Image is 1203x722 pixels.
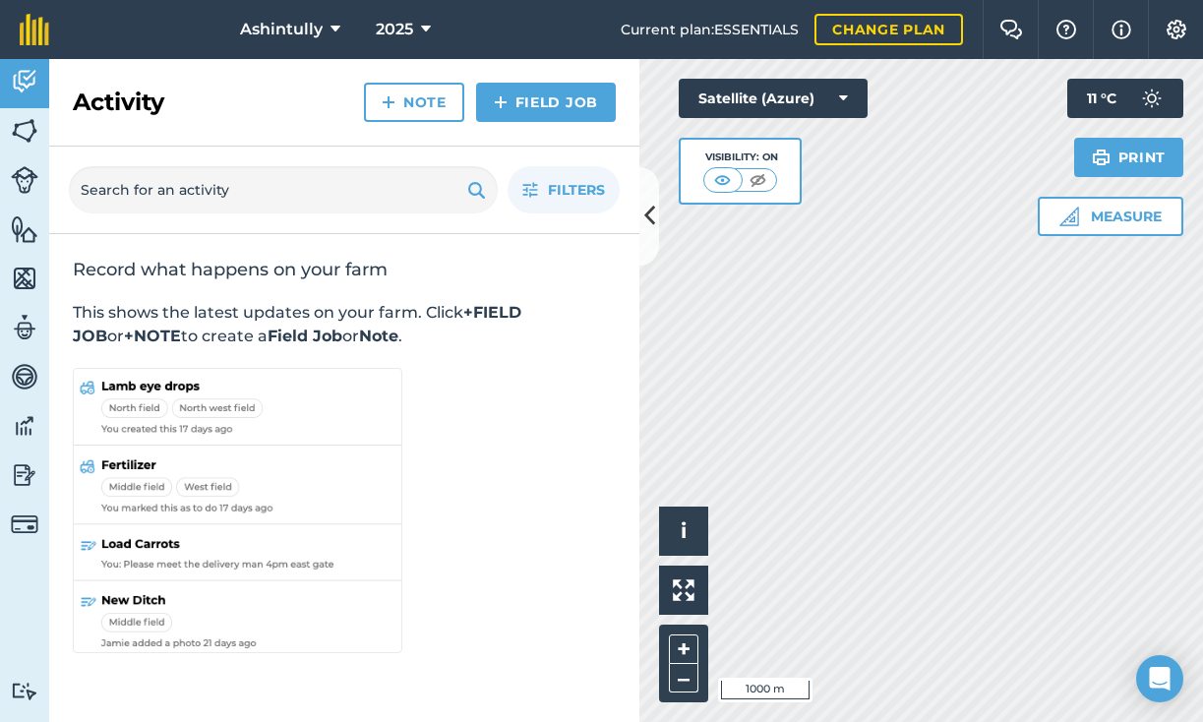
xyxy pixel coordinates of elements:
img: Two speech bubbles overlapping with the left bubble in the forefront [999,20,1023,39]
img: svg+xml;base64,PD94bWwgdmVyc2lvbj0iMS4wIiBlbmNvZGluZz0idXRmLTgiPz4KPCEtLSBHZW5lcmF0b3I6IEFkb2JlIE... [11,411,38,441]
span: Filters [548,179,605,201]
img: svg+xml;base64,PHN2ZyB4bWxucz0iaHR0cDovL3d3dy53My5vcmcvMjAwMC9zdmciIHdpZHRoPSIxOSIgaGVpZ2h0PSIyNC... [1092,146,1111,169]
div: Visibility: On [703,150,778,165]
a: Note [364,83,464,122]
strong: +NOTE [124,327,181,345]
button: Satellite (Azure) [679,79,868,118]
img: svg+xml;base64,PHN2ZyB4bWxucz0iaHR0cDovL3d3dy53My5vcmcvMjAwMC9zdmciIHdpZHRoPSI1MCIgaGVpZ2h0PSI0MC... [746,170,770,190]
img: A question mark icon [1054,20,1078,39]
span: Ashintully [240,18,323,41]
button: Filters [508,166,620,213]
span: i [681,518,687,543]
img: svg+xml;base64,PD94bWwgdmVyc2lvbj0iMS4wIiBlbmNvZGluZz0idXRmLTgiPz4KPCEtLSBHZW5lcmF0b3I6IEFkb2JlIE... [11,362,38,391]
img: svg+xml;base64,PHN2ZyB4bWxucz0iaHR0cDovL3d3dy53My5vcmcvMjAwMC9zdmciIHdpZHRoPSIxOSIgaGVpZ2h0PSIyNC... [467,178,486,202]
strong: Field Job [268,327,342,345]
img: svg+xml;base64,PD94bWwgdmVyc2lvbj0iMS4wIiBlbmNvZGluZz0idXRmLTgiPz4KPCEtLSBHZW5lcmF0b3I6IEFkb2JlIE... [11,511,38,538]
img: svg+xml;base64,PHN2ZyB4bWxucz0iaHR0cDovL3d3dy53My5vcmcvMjAwMC9zdmciIHdpZHRoPSI1NiIgaGVpZ2h0PSI2MC... [11,264,38,293]
div: Open Intercom Messenger [1136,655,1183,702]
button: + [669,634,698,664]
img: Four arrows, one pointing top left, one top right, one bottom right and the last bottom left [673,579,694,601]
img: svg+xml;base64,PHN2ZyB4bWxucz0iaHR0cDovL3d3dy53My5vcmcvMjAwMC9zdmciIHdpZHRoPSIxNyIgaGVpZ2h0PSIxNy... [1112,18,1131,41]
img: svg+xml;base64,PD94bWwgdmVyc2lvbj0iMS4wIiBlbmNvZGluZz0idXRmLTgiPz4KPCEtLSBHZW5lcmF0b3I6IEFkb2JlIE... [1132,79,1172,118]
img: svg+xml;base64,PD94bWwgdmVyc2lvbj0iMS4wIiBlbmNvZGluZz0idXRmLTgiPz4KPCEtLSBHZW5lcmF0b3I6IEFkb2JlIE... [11,313,38,342]
img: svg+xml;base64,PD94bWwgdmVyc2lvbj0iMS4wIiBlbmNvZGluZz0idXRmLTgiPz4KPCEtLSBHZW5lcmF0b3I6IEFkb2JlIE... [11,67,38,96]
span: 11 ° C [1087,79,1116,118]
img: svg+xml;base64,PD94bWwgdmVyc2lvbj0iMS4wIiBlbmNvZGluZz0idXRmLTgiPz4KPCEtLSBHZW5lcmF0b3I6IEFkb2JlIE... [11,166,38,194]
img: svg+xml;base64,PHN2ZyB4bWxucz0iaHR0cDovL3d3dy53My5vcmcvMjAwMC9zdmciIHdpZHRoPSIxNCIgaGVpZ2h0PSIyNC... [382,90,395,114]
p: This shows the latest updates on your farm. Click or to create a or . [73,301,616,348]
button: Print [1074,138,1184,177]
input: Search for an activity [69,166,498,213]
img: fieldmargin Logo [20,14,49,45]
strong: Note [359,327,398,345]
img: svg+xml;base64,PD94bWwgdmVyc2lvbj0iMS4wIiBlbmNvZGluZz0idXRmLTgiPz4KPCEtLSBHZW5lcmF0b3I6IEFkb2JlIE... [11,682,38,700]
button: 11 °C [1067,79,1183,118]
img: svg+xml;base64,PHN2ZyB4bWxucz0iaHR0cDovL3d3dy53My5vcmcvMjAwMC9zdmciIHdpZHRoPSIxNCIgaGVpZ2h0PSIyNC... [494,90,508,114]
h2: Record what happens on your farm [73,258,616,281]
span: 2025 [376,18,413,41]
img: svg+xml;base64,PD94bWwgdmVyc2lvbj0iMS4wIiBlbmNvZGluZz0idXRmLTgiPz4KPCEtLSBHZW5lcmF0b3I6IEFkb2JlIE... [11,460,38,490]
img: Ruler icon [1059,207,1079,226]
a: Change plan [814,14,963,45]
img: svg+xml;base64,PHN2ZyB4bWxucz0iaHR0cDovL3d3dy53My5vcmcvMjAwMC9zdmciIHdpZHRoPSI1MCIgaGVpZ2h0PSI0MC... [710,170,735,190]
a: Field Job [476,83,616,122]
button: i [659,507,708,556]
h2: Activity [73,87,164,118]
button: – [669,664,698,692]
img: svg+xml;base64,PHN2ZyB4bWxucz0iaHR0cDovL3d3dy53My5vcmcvMjAwMC9zdmciIHdpZHRoPSI1NiIgaGVpZ2h0PSI2MC... [11,214,38,244]
button: Measure [1038,197,1183,236]
span: Current plan : ESSENTIALS [621,19,799,40]
img: A cog icon [1165,20,1188,39]
img: svg+xml;base64,PHN2ZyB4bWxucz0iaHR0cDovL3d3dy53My5vcmcvMjAwMC9zdmciIHdpZHRoPSI1NiIgaGVpZ2h0PSI2MC... [11,116,38,146]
